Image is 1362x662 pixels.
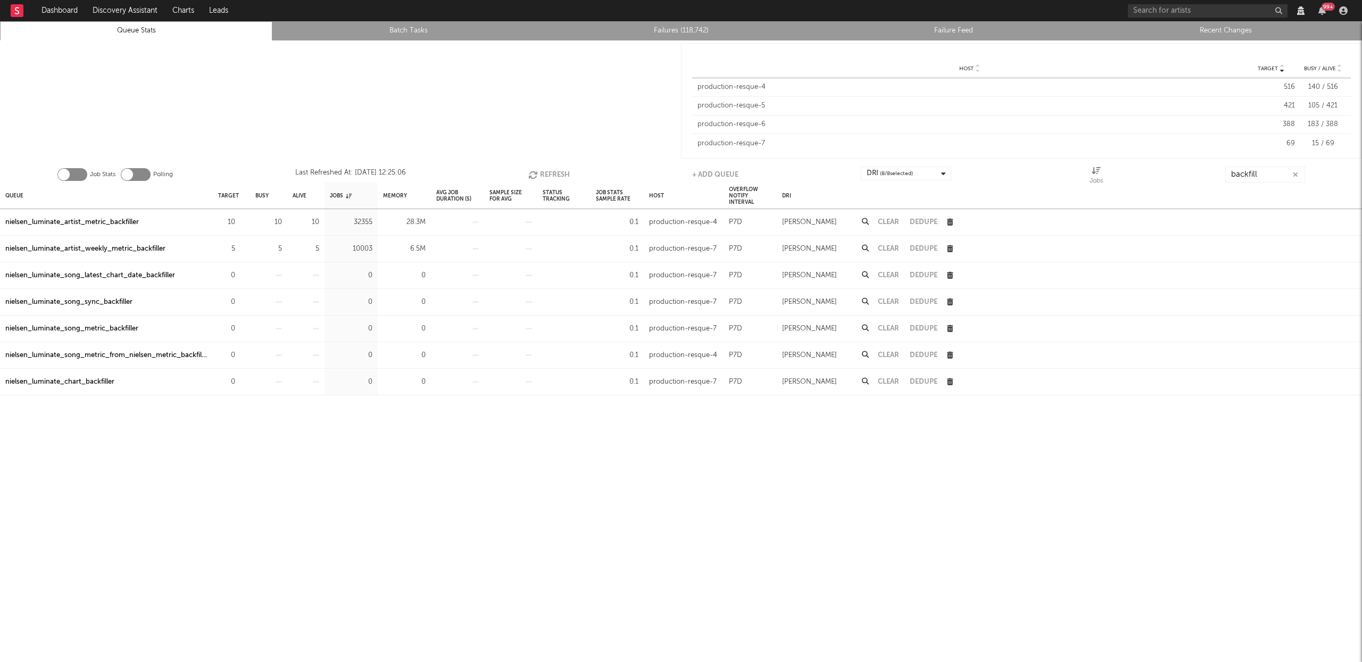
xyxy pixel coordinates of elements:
[1322,3,1335,11] div: 99 +
[729,296,742,309] div: P7D
[697,101,1242,111] div: production-resque-5
[878,325,899,332] button: Clear
[218,184,239,207] div: Target
[697,82,1242,93] div: production-resque-4
[5,376,114,388] a: nielsen_luminate_chart_backfiller
[910,378,937,385] button: Dedupe
[218,216,235,229] div: 10
[878,299,899,305] button: Clear
[218,322,235,335] div: 0
[330,269,372,282] div: 0
[880,167,913,180] span: ( 8 / 8 selected)
[910,299,937,305] button: Dedupe
[218,376,235,388] div: 0
[1247,101,1295,111] div: 421
[6,24,267,37] a: Queue Stats
[5,296,132,309] a: nielsen_luminate_song_sync_backfiller
[5,349,207,362] a: nielsen_luminate_song_metric_from_nielsen_metric_backfiller
[330,184,352,207] div: Jobs
[596,322,638,335] div: 0.1
[1300,82,1346,93] div: 140 / 516
[782,269,837,282] div: [PERSON_NAME]
[1300,101,1346,111] div: 105 / 421
[596,216,638,229] div: 0.1
[910,352,937,359] button: Dedupe
[383,269,426,282] div: 0
[1095,24,1356,37] a: Recent Changes
[5,216,139,229] div: nielsen_luminate_artist_metric_backfiller
[5,184,23,207] div: Queue
[255,216,282,229] div: 10
[295,167,406,183] div: Last Refreshed At: [DATE] 12:25:06
[543,184,585,207] div: Status Tracking
[782,296,837,309] div: [PERSON_NAME]
[330,376,372,388] div: 0
[697,119,1242,130] div: production-resque-6
[649,269,717,282] div: production-resque-7
[596,269,638,282] div: 0.1
[551,24,811,37] a: Failures (118,742)
[596,349,638,362] div: 0.1
[878,352,899,359] button: Clear
[1090,175,1103,187] div: Jobs
[218,269,235,282] div: 0
[729,322,742,335] div: P7D
[383,349,426,362] div: 0
[782,349,837,362] div: [PERSON_NAME]
[729,269,742,282] div: P7D
[823,24,1084,37] a: Failure Feed
[959,65,974,72] span: Host
[293,243,319,255] div: 5
[729,376,742,388] div: P7D
[649,184,664,207] div: Host
[1300,119,1346,130] div: 183 / 388
[5,243,165,255] a: nielsen_luminate_artist_weekly_metric_backfiller
[878,245,899,252] button: Clear
[782,243,837,255] div: [PERSON_NAME]
[1247,82,1295,93] div: 516
[5,322,138,335] a: nielsen_luminate_song_metric_backfiller
[1300,138,1346,149] div: 15 / 69
[867,167,913,180] div: DRI
[383,216,426,229] div: 28.3M
[649,216,717,229] div: production-resque-4
[383,296,426,309] div: 0
[782,322,837,335] div: [PERSON_NAME]
[255,184,269,207] div: Busy
[1090,167,1103,187] div: Jobs
[330,243,372,255] div: 10003
[1318,6,1326,15] button: 99+
[1225,167,1305,183] input: Search...
[218,243,235,255] div: 5
[383,376,426,388] div: 0
[218,349,235,362] div: 0
[489,184,532,207] div: Sample Size For Avg
[255,243,282,255] div: 5
[1247,138,1295,149] div: 69
[383,243,426,255] div: 6.5M
[729,349,742,362] div: P7D
[729,184,771,207] div: Overflow Notify Interval
[729,216,742,229] div: P7D
[1304,65,1336,72] span: Busy / Alive
[5,269,175,282] a: nielsen_luminate_song_latest_chart_date_backfiller
[782,216,837,229] div: [PERSON_NAME]
[697,138,1242,149] div: production-resque-7
[330,216,372,229] div: 32355
[330,349,372,362] div: 0
[528,167,570,183] button: Refresh
[649,243,717,255] div: production-resque-7
[649,376,717,388] div: production-resque-7
[596,376,638,388] div: 0.1
[218,296,235,309] div: 0
[596,243,638,255] div: 0.1
[878,378,899,385] button: Clear
[293,216,319,229] div: 10
[910,272,937,279] button: Dedupe
[596,184,638,207] div: Job Stats Sample Rate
